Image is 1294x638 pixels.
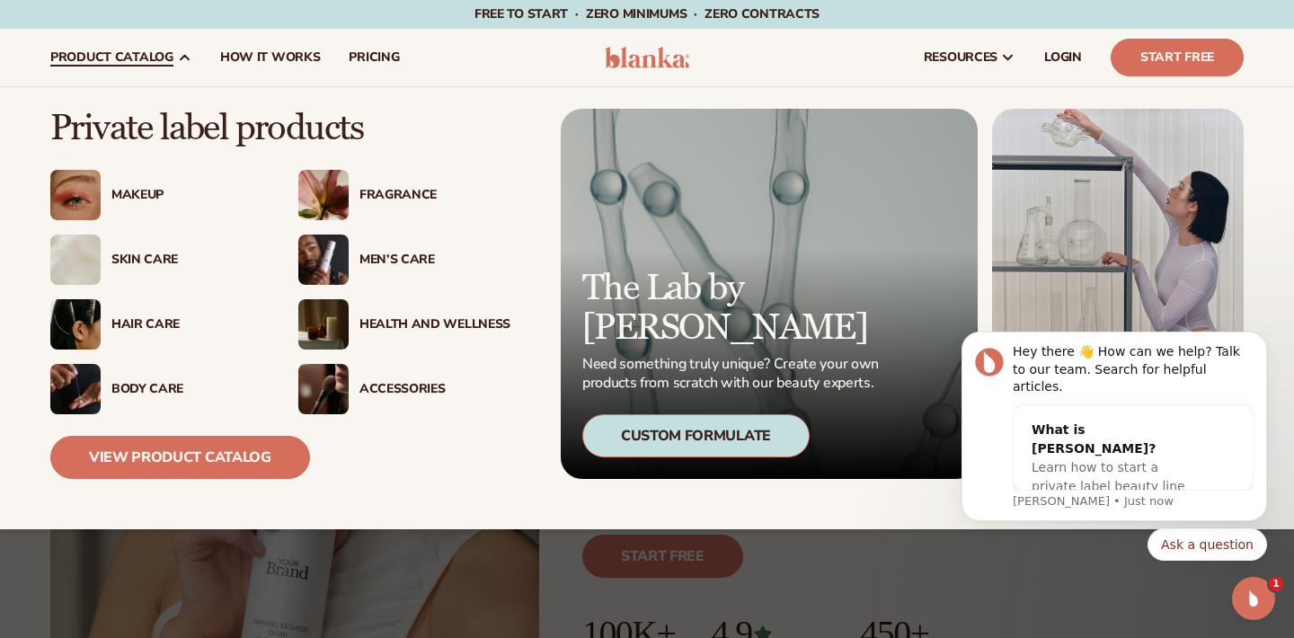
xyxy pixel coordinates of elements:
span: resources [924,50,997,65]
p: The Lab by [PERSON_NAME] [582,269,884,348]
a: Start Free [1111,39,1244,76]
div: Fragrance [359,188,510,203]
div: Men’s Care [359,253,510,268]
img: Female hair pulled back with clips. [50,299,101,350]
div: Accessories [359,382,510,397]
img: Male holding moisturizer bottle. [298,235,349,285]
div: Skin Care [111,253,262,268]
img: Female in lab with equipment. [992,109,1244,479]
a: product catalog [36,29,206,86]
img: Pink blooming flower. [298,170,349,220]
a: How It Works [206,29,335,86]
img: Female with makeup brush. [298,364,349,414]
a: View Product Catalog [50,436,310,479]
div: Hair Care [111,317,262,332]
iframe: Intercom live chat [1232,577,1275,620]
img: Cream moisturizer swatch. [50,235,101,285]
p: Need something truly unique? Create your own products from scratch with our beauty experts. [582,355,884,393]
span: LOGIN [1044,50,1082,65]
span: How It Works [220,50,321,65]
span: 1 [1269,577,1283,591]
p: Private label products [50,109,510,148]
a: Female with glitter eye makeup. Makeup [50,170,262,220]
iframe: Intercom notifications message [935,291,1294,589]
img: Female with glitter eye makeup. [50,170,101,220]
a: Candles and incense on table. Health And Wellness [298,299,510,350]
a: Male holding moisturizer bottle. Men’s Care [298,235,510,285]
img: logo [605,47,690,68]
a: resources [909,29,1030,86]
div: Health And Wellness [359,317,510,332]
img: Male hand applying moisturizer. [50,364,101,414]
a: Pink blooming flower. Fragrance [298,170,510,220]
a: Male hand applying moisturizer. Body Care [50,364,262,414]
a: Microscopic product formula. The Lab by [PERSON_NAME] Need something truly unique? Create your ow... [561,109,978,479]
a: Female hair pulled back with clips. Hair Care [50,299,262,350]
span: product catalog [50,50,173,65]
img: Candles and incense on table. [298,299,349,350]
div: Custom Formulate [582,414,810,457]
a: LOGIN [1030,29,1096,86]
a: Cream moisturizer swatch. Skin Care [50,235,262,285]
div: Body Care [111,382,262,397]
span: pricing [349,50,399,65]
a: pricing [334,29,413,86]
span: Free to start · ZERO minimums · ZERO contracts [474,5,820,22]
div: Makeup [111,188,262,203]
a: Female with makeup brush. Accessories [298,364,510,414]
